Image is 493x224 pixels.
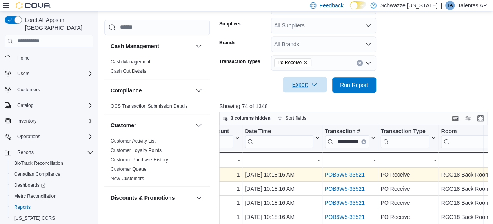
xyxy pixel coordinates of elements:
button: Reports [8,202,96,213]
div: - [245,155,319,165]
button: Keyboard shortcuts [451,114,460,123]
span: Customer Loyalty Points [111,147,162,154]
div: PO Receive [380,184,436,193]
span: Home [17,55,30,61]
div: - [178,155,240,165]
span: Po Receive [278,59,302,67]
label: Brands [219,40,235,46]
button: Customers [2,84,96,95]
button: Customer [194,121,204,130]
button: Transaction #Clear input [324,128,375,148]
span: Canadian Compliance [11,170,93,179]
button: Date Time [245,128,319,148]
span: TA [447,1,453,10]
button: Open list of options [365,22,371,29]
a: POB6W5-33521 [324,186,364,192]
button: Open list of options [365,60,371,66]
span: Reports [14,148,93,157]
div: - [380,155,436,165]
span: Metrc Reconciliation [14,193,56,199]
span: Users [17,70,29,77]
button: Remove Po Receive from selection in this group [303,60,308,65]
a: Dashboards [11,181,49,190]
h3: Compliance [111,87,142,94]
p: Showing 74 of 1348 [219,102,490,110]
div: Transaction Type [380,128,429,135]
label: Transaction Types [219,58,260,65]
button: Inventory [2,116,96,126]
button: Home [2,52,96,63]
button: Display options [463,114,473,123]
div: [DATE] 10:18:16 AM [245,184,319,193]
button: Transaction Type [380,128,436,148]
span: Cash Out Details [111,68,146,74]
button: Export [283,77,327,92]
span: Inventory [14,116,93,126]
div: Talentas AP [445,1,455,10]
span: Home [14,53,93,63]
span: Export [287,77,322,92]
div: Transaction # [324,128,369,135]
a: Cash Out Details [111,69,146,74]
a: BioTrack Reconciliation [11,159,66,168]
div: [DATE] 10:18:16 AM [245,198,319,208]
a: Customer Purchase History [111,157,168,163]
div: PO Receive [380,170,436,179]
span: OCS Transaction Submission Details [111,103,188,109]
div: Compliance [104,101,210,114]
div: PO Receive [380,212,436,222]
span: Dashboards [11,181,93,190]
button: Enter fullscreen [476,114,485,123]
div: Cash Management [104,57,210,79]
p: Schwazze [US_STATE] [380,1,438,10]
span: Canadian Compliance [14,171,60,177]
span: Feedback [319,2,343,9]
button: Open list of options [365,41,371,47]
span: Cash Management [111,59,150,65]
a: New Customers [111,176,144,181]
div: Transaction # URL [324,128,369,148]
span: Dashboards [14,182,45,188]
button: Canadian Compliance [8,169,96,180]
button: BioTrack Reconciliation [8,158,96,169]
span: 3 columns hidden [231,115,271,121]
span: Catalog [17,102,33,108]
div: 1 [178,212,240,222]
span: Users [14,69,93,78]
span: Run Report [340,81,368,89]
span: Customer Queue [111,166,146,172]
button: Operations [14,132,44,141]
span: Customers [14,85,93,94]
div: 1 [178,170,240,179]
div: 1 [178,184,240,193]
span: Reports [14,204,31,210]
span: Reports [17,149,34,155]
button: Catalog [14,101,36,110]
button: Compliance [194,86,204,95]
a: Reports [11,202,34,212]
button: Run Report [332,77,376,93]
a: POB6W5-33521 [324,200,364,206]
div: Date Time [245,128,313,148]
div: Customer [104,136,210,186]
div: PO Receive [380,198,436,208]
button: Discounts & Promotions [194,193,204,202]
button: Clear input [357,60,363,66]
button: Inventory [14,116,40,126]
span: Sort fields [286,115,306,121]
button: Clear input [361,139,366,144]
h3: Customer [111,121,136,129]
div: - [324,155,375,165]
button: Users [14,69,33,78]
button: Cash Management [111,42,193,50]
div: Transaction Type [380,128,429,148]
a: Dashboards [8,180,96,191]
a: Metrc Reconciliation [11,191,60,201]
h3: Discounts & Promotions [111,194,175,202]
span: Catalog [14,101,93,110]
button: Compliance [111,87,193,94]
a: Customer Activity List [111,138,156,144]
button: [US_STATE] CCRS [8,213,96,224]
